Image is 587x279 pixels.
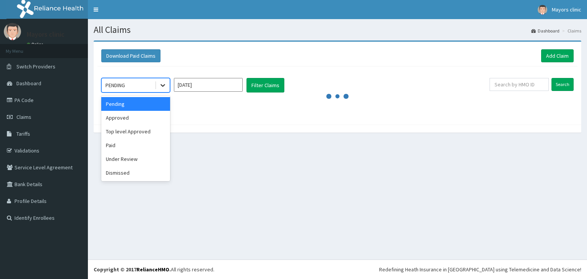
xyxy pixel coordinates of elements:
div: Pending [101,97,170,111]
div: Dismissed [101,166,170,180]
p: Mayors clinic [27,31,65,38]
img: User Image [538,5,547,15]
span: Mayors clinic [552,6,581,13]
a: Add Claim [541,49,574,62]
footer: All rights reserved. [88,260,587,279]
span: Switch Providers [16,63,55,70]
input: Search by HMO ID [490,78,549,91]
span: Dashboard [16,80,41,87]
div: Under Review [101,152,170,166]
div: Approved [101,111,170,125]
span: Claims [16,114,31,120]
span: Tariffs [16,130,30,137]
a: RelianceHMO [136,266,169,273]
a: Online [27,42,45,47]
h1: All Claims [94,25,581,35]
input: Search [551,78,574,91]
div: Top level Approved [101,125,170,138]
img: User Image [4,23,21,40]
button: Download Paid Claims [101,49,161,62]
button: Filter Claims [246,78,284,92]
div: Paid [101,138,170,152]
input: Select Month and Year [174,78,243,92]
strong: Copyright © 2017 . [94,266,171,273]
li: Claims [560,28,581,34]
svg: audio-loading [326,85,349,108]
div: Redefining Heath Insurance in [GEOGRAPHIC_DATA] using Telemedicine and Data Science! [379,266,581,273]
div: PENDING [105,81,125,89]
a: Dashboard [531,28,559,34]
